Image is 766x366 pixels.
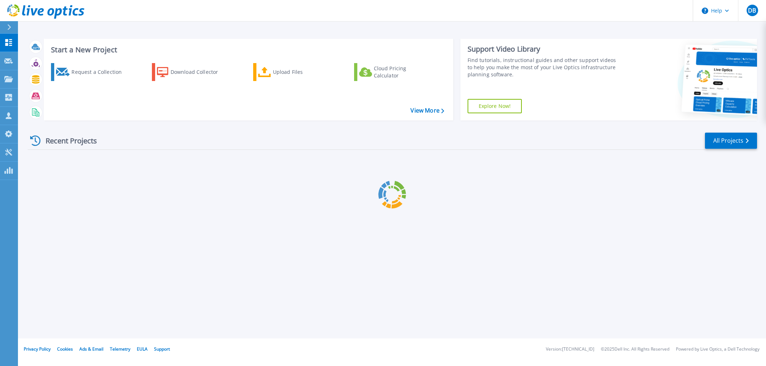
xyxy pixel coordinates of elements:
a: Explore Now! [468,99,522,113]
a: View More [410,107,444,114]
a: Cookies [57,346,73,352]
a: All Projects [705,133,757,149]
a: Upload Files [253,63,333,81]
div: Recent Projects [28,132,107,149]
div: Request a Collection [71,65,129,79]
a: Ads & Email [79,346,103,352]
a: Privacy Policy [24,346,51,352]
a: EULA [137,346,148,352]
li: Powered by Live Optics, a Dell Technology [676,347,760,352]
div: Download Collector [171,65,228,79]
h3: Start a New Project [51,46,444,54]
a: Telemetry [110,346,130,352]
a: Cloud Pricing Calculator [354,63,434,81]
span: DB [748,8,756,13]
div: Cloud Pricing Calculator [374,65,431,79]
a: Download Collector [152,63,232,81]
div: Support Video Library [468,44,620,54]
li: Version: [TECHNICAL_ID] [546,347,594,352]
div: Find tutorials, instructional guides and other support videos to help you make the most of your L... [468,57,620,78]
a: Request a Collection [51,63,131,81]
a: Support [154,346,170,352]
div: Upload Files [273,65,330,79]
li: © 2025 Dell Inc. All Rights Reserved [601,347,669,352]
